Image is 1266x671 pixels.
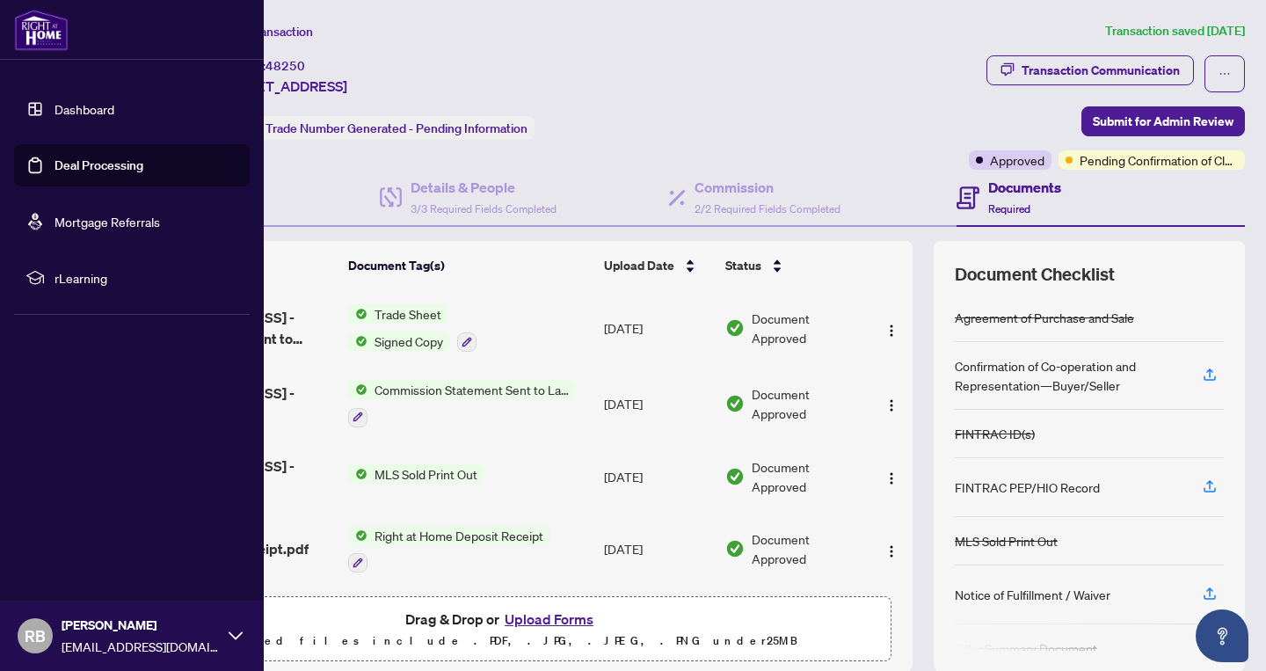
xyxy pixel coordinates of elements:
img: Document Status [725,394,745,413]
span: Required [988,202,1030,215]
div: FINTRAC PEP/HIO Record [955,478,1100,497]
img: Status Icon [348,526,367,545]
button: Status IconTrade SheetStatus IconSigned Copy [348,304,477,352]
a: Dashboard [55,101,114,117]
td: [DATE] [597,512,718,587]
button: Logo [877,390,906,418]
button: Submit for Admin Review [1081,106,1245,136]
p: Supported files include .PDF, .JPG, .JPEG, .PNG under 25 MB [124,631,880,652]
span: [PERSON_NAME] [62,616,220,635]
td: [DATE] [597,290,718,366]
div: Notice of Fulfillment / Waiver [955,585,1110,604]
td: [DATE] [597,587,718,662]
div: Status: [218,116,535,140]
a: Deal Processing [55,157,143,173]
a: Mortgage Referrals [55,214,160,230]
span: 48250 [266,58,305,74]
div: FINTRAC ID(s) [955,424,1035,443]
span: View Transaction [219,24,313,40]
img: Document Status [725,539,745,558]
h4: Details & People [411,177,557,198]
span: [STREET_ADDRESS] [218,76,347,97]
span: Document Approved [752,457,862,496]
th: Status [718,241,869,290]
button: Status IconRight at Home Deposit Receipt [348,526,550,573]
div: Transaction Communication [1022,56,1180,84]
span: Right at Home Deposit Receipt [367,526,550,545]
span: [EMAIL_ADDRESS][DOMAIN_NAME] [62,637,220,656]
span: 3/3 Required Fields Completed [411,202,557,215]
button: Status IconMLS Sold Print Out [348,464,484,484]
button: Transaction Communication [986,55,1194,85]
span: Commission Statement Sent to Lawyer [367,380,576,399]
div: MLS Sold Print Out [955,531,1058,551]
div: Agreement of Purchase and Sale [955,308,1134,327]
h4: Documents [988,177,1061,198]
span: Signed Copy [367,332,450,351]
span: Approved [990,150,1044,170]
h4: Commission [695,177,840,198]
span: Drag & Drop or [405,608,599,631]
span: 2/2 Required Fields Completed [695,202,840,215]
span: Document Approved [752,309,862,347]
span: Pending Confirmation of Closing [1080,150,1238,170]
img: Logo [884,324,899,338]
span: Document Checklist [955,262,1115,287]
th: Document Tag(s) [341,241,597,290]
img: Logo [884,398,899,412]
img: Document Status [725,467,745,486]
button: Logo [877,463,906,491]
img: Logo [884,471,899,485]
div: Confirmation of Co-operation and Representation—Buyer/Seller [955,356,1182,395]
span: Document Approved [752,529,862,568]
button: Status IconCommission Statement Sent to Lawyer [348,380,576,427]
span: ellipsis [1219,68,1231,80]
span: RB [25,624,46,648]
img: logo [14,9,69,51]
span: Status [725,256,761,275]
span: Upload Date [604,256,674,275]
button: Open asap [1196,609,1248,662]
span: rLearning [55,268,237,288]
img: Status Icon [348,464,367,484]
th: Upload Date [597,241,718,290]
span: Document Approved [752,384,862,423]
span: MLS Sold Print Out [367,464,484,484]
span: Trade Sheet [367,304,448,324]
img: Document Status [725,318,745,338]
img: Status Icon [348,332,367,351]
span: Drag & Drop orUpload FormsSupported files include .PDF, .JPG, .JPEG, .PNG under25MB [113,597,891,662]
img: Status Icon [348,380,367,399]
button: Logo [877,535,906,563]
button: Logo [877,314,906,342]
td: [DATE] [597,441,718,512]
img: Status Icon [348,304,367,324]
td: [DATE] [597,366,718,441]
article: Transaction saved [DATE] [1105,21,1245,41]
span: Submit for Admin Review [1093,107,1233,135]
span: Trade Number Generated - Pending Information [266,120,527,136]
button: Upload Forms [499,608,599,631]
img: Logo [884,544,899,558]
